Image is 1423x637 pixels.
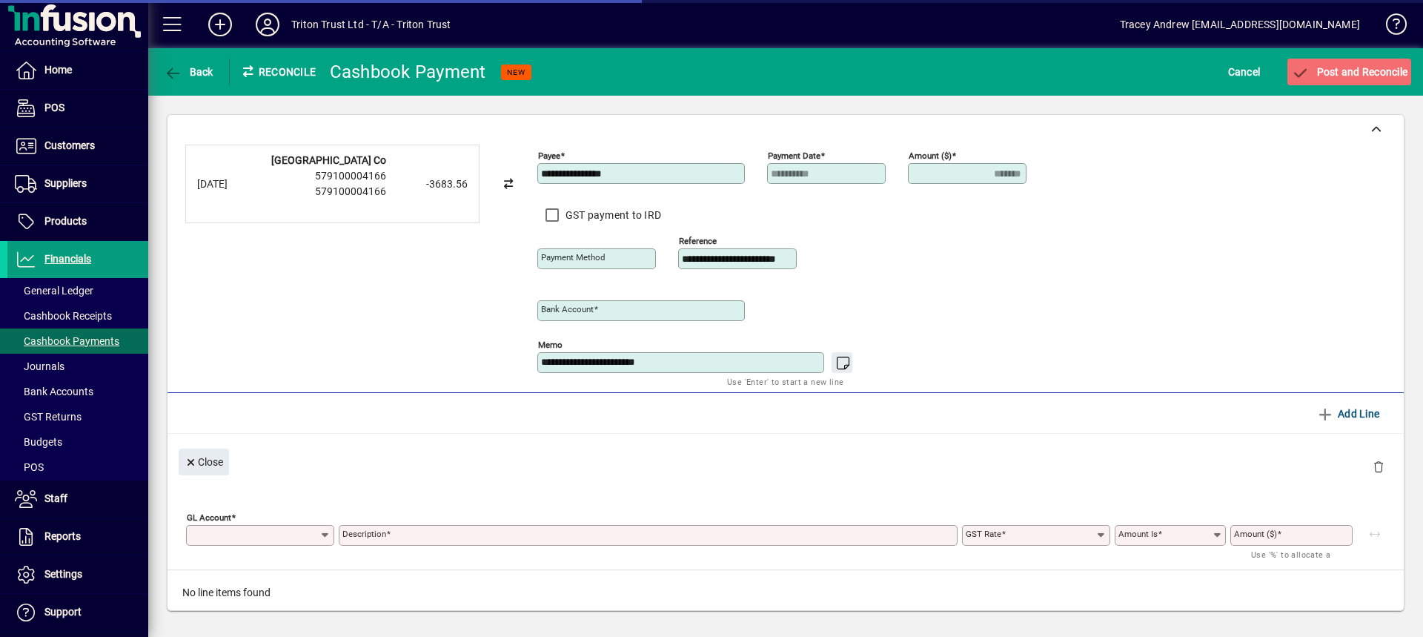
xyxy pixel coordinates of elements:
span: Close [185,450,223,475]
button: Post and Reconcile [1287,59,1411,85]
a: Products [7,203,148,240]
mat-label: Amount is [1118,529,1158,539]
span: NEW [507,67,525,77]
span: Cashbook Receipts [15,310,112,322]
mat-label: Description [342,529,386,539]
span: GST Returns [15,411,82,423]
span: 579100004166 579100004166 [315,170,386,197]
span: Products [44,215,87,227]
a: Suppliers [7,165,148,202]
mat-label: GST rate [966,529,1001,539]
a: Knowledge Base [1375,3,1404,51]
span: Staff [44,492,67,504]
span: POS [15,461,44,473]
a: Home [7,52,148,89]
span: Post and Reconcile [1291,66,1407,78]
mat-hint: Use 'Enter' to start a new line [727,373,843,390]
mat-label: Amount ($) [1234,529,1277,539]
a: Bank Accounts [7,379,148,404]
mat-label: Payment method [541,252,606,263]
div: No line items found [167,570,1404,615]
div: Reconcile [230,60,319,84]
a: Cashbook Receipts [7,303,148,329]
label: GST payment to IRD [563,208,662,222]
a: Support [7,594,148,631]
button: Add [196,11,244,38]
mat-label: Reference [679,236,717,246]
mat-hint: Use '%' to allocate a percentage [1251,546,1341,578]
app-page-header-button: Delete [1361,460,1396,473]
span: Bank Accounts [15,386,93,397]
mat-label: GL Account [187,512,231,523]
strong: [GEOGRAPHIC_DATA] Co [271,154,386,166]
mat-label: Payee [538,151,560,161]
a: Customers [7,128,148,165]
button: Cancel [1224,59,1264,85]
span: Reports [44,530,81,542]
a: Budgets [7,429,148,455]
span: Financials [44,253,91,265]
div: -3683.56 [394,176,468,192]
a: Reports [7,518,148,555]
span: Home [44,64,72,76]
span: Back [164,66,213,78]
span: Budgets [15,436,62,448]
app-page-header-button: Close [175,455,233,468]
a: Staff [7,481,148,518]
div: Tracey Andrew [EMAIL_ADDRESS][DOMAIN_NAME] [1120,13,1360,36]
a: Settings [7,556,148,593]
a: Journals [7,354,148,379]
mat-label: Memo [538,340,563,350]
span: Cashbook Payments [15,335,119,347]
a: General Ledger [7,278,148,303]
div: Triton Trust Ltd - T/A - Triton Trust [291,13,451,36]
div: Cashbook Payment [330,60,486,84]
span: General Ledger [15,285,93,297]
span: Journals [15,360,64,372]
div: [DATE] [197,176,256,192]
mat-label: Payment Date [768,151,820,161]
span: POS [44,102,64,113]
a: POS [7,90,148,127]
mat-label: Bank Account [541,304,594,314]
span: Cancel [1228,60,1261,84]
button: Delete [1361,449,1396,484]
mat-label: Amount ($) [909,151,952,161]
button: Close [179,449,229,475]
a: POS [7,455,148,480]
button: Profile [244,11,291,38]
button: Back [160,59,217,85]
app-page-header-button: Back [148,59,230,85]
span: Customers [44,139,95,151]
span: Suppliers [44,177,87,189]
span: Settings [44,568,82,580]
span: Support [44,606,82,618]
a: GST Returns [7,404,148,429]
a: Cashbook Payments [7,329,148,354]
